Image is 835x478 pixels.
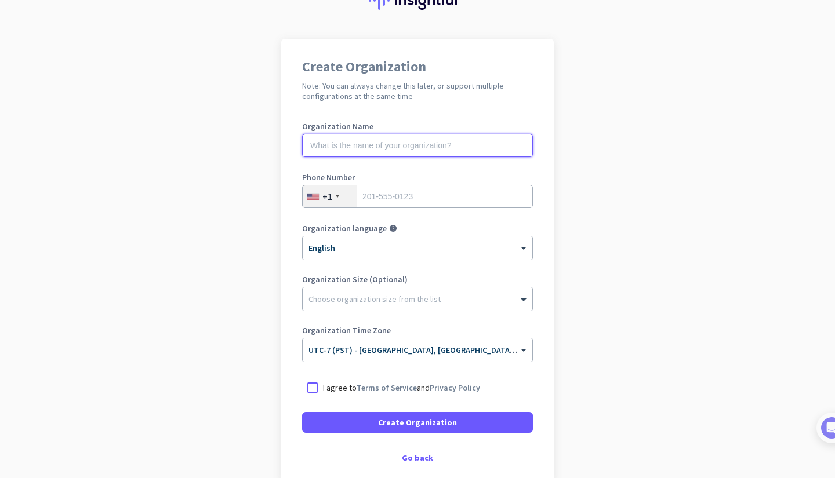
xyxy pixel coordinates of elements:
[389,224,397,232] i: help
[302,275,533,283] label: Organization Size (Optional)
[430,382,480,393] a: Privacy Policy
[302,454,533,462] div: Go back
[302,60,533,74] h1: Create Organization
[302,224,387,232] label: Organization language
[378,417,457,428] span: Create Organization
[357,382,417,393] a: Terms of Service
[302,412,533,433] button: Create Organization
[302,81,533,101] h2: Note: You can always change this later, or support multiple configurations at the same time
[302,185,533,208] input: 201-555-0123
[302,173,533,181] label: Phone Number
[322,191,332,202] div: +1
[302,326,533,334] label: Organization Time Zone
[323,382,480,393] p: I agree to and
[302,122,533,130] label: Organization Name
[302,134,533,157] input: What is the name of your organization?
